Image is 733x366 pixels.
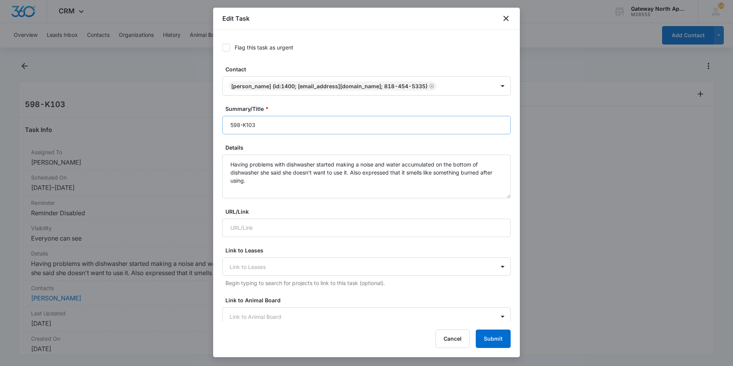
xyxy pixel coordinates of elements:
[501,14,511,23] button: close
[222,155,511,198] textarea: Having problems with dishwasher started making a noise and water accumulated on the bottom of dis...
[225,279,511,287] p: Begin typing to search for projects to link to this task (optional).
[222,14,250,23] h1: Edit Task
[235,43,293,51] div: Flag this task as urgent
[225,296,514,304] label: Link to Animal Board
[427,83,434,89] div: Remove Kelley Lancaster (ID:1400; kml0743@yahoo.com; 818-454-5335)
[231,83,427,89] div: [PERSON_NAME] (ID:1400; [EMAIL_ADDRESS][DOMAIN_NAME]; 818-454-5335)
[436,330,470,348] button: Cancel
[222,116,511,134] input: Summary/Title
[225,143,514,152] label: Details
[222,219,511,237] input: URL/Link
[476,330,511,348] button: Submit
[225,105,514,113] label: Summary/Title
[225,208,514,216] label: URL/Link
[225,65,514,73] label: Contact
[225,246,514,254] label: Link to Leases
